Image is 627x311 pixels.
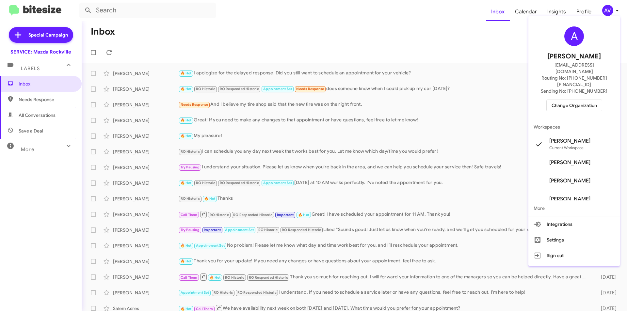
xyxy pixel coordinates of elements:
span: More [528,200,620,216]
button: Change Organization [546,100,602,111]
span: [PERSON_NAME] [547,51,601,62]
span: Workspaces [528,119,620,135]
div: A [564,26,584,46]
button: Integrations [528,216,620,232]
button: Sign out [528,248,620,263]
span: [PERSON_NAME] [549,178,590,184]
span: Current Workspace [549,145,584,150]
span: [PERSON_NAME] [549,159,590,166]
span: [PERSON_NAME] [549,196,590,202]
span: [EMAIL_ADDRESS][DOMAIN_NAME] [536,62,612,75]
span: [PERSON_NAME] [549,138,590,144]
button: Settings [528,232,620,248]
span: Routing No: [PHONE_NUMBER][FINANCIAL_ID] [536,75,612,88]
span: Sending No: [PHONE_NUMBER] [541,88,607,94]
span: Change Organization [552,100,597,111]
